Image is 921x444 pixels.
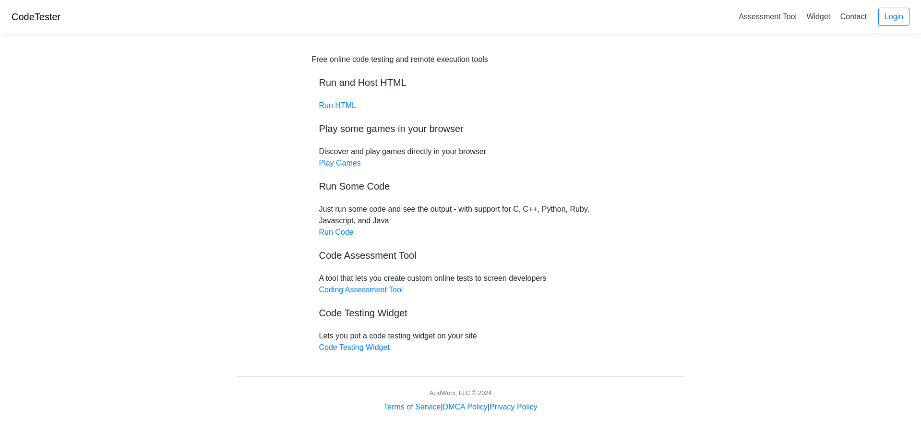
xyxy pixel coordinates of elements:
[319,159,361,167] a: Play Games
[312,54,488,65] div: Free online code testing and remote execution tools
[312,54,610,353] div: Discover and play games directly in your browser Just run some code and see the output - with sup...
[319,250,602,261] h5: Code Assessment Tool
[429,388,491,397] div: AcidWorx, LLC © 2024
[735,9,801,24] a: Assessment Tool
[443,403,488,411] a: DMCA Policy
[383,403,441,411] a: Terms of Service
[490,403,538,411] a: Privacy Policy
[802,9,834,24] a: Widget
[319,343,390,351] a: Code Testing Widget
[878,8,909,26] a: Login
[383,401,537,413] div: | |
[319,123,602,134] h5: Play some games in your browser
[12,12,60,22] a: CodeTester
[319,101,356,109] a: Run HTML
[319,228,354,236] a: Run Code
[319,286,403,294] a: Coding Assessment Tool
[319,77,602,88] h5: Run and Host HTML
[319,180,602,192] h5: Run Some Code
[837,9,871,24] a: Contact
[319,307,602,319] h5: Code Testing Widget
